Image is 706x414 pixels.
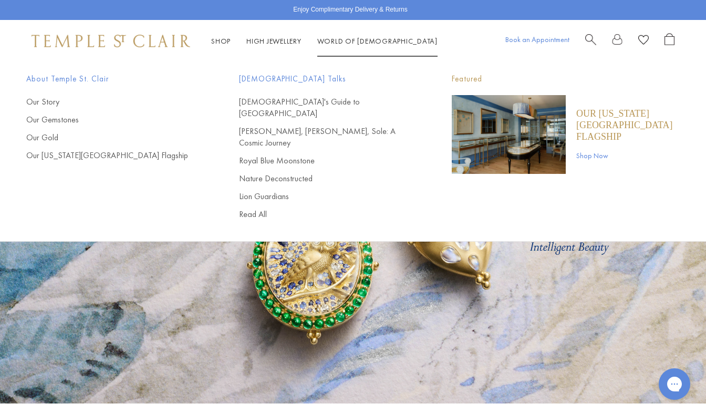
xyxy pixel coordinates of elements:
[26,150,197,161] a: Our [US_STATE][GEOGRAPHIC_DATA] Flagship
[452,73,680,86] p: Featured
[239,155,410,167] a: Royal Blue Moonstone
[26,73,197,86] span: About Temple St. Clair
[239,73,410,86] span: [DEMOGRAPHIC_DATA] Talks
[239,96,410,119] a: [DEMOGRAPHIC_DATA]'s Guide to [GEOGRAPHIC_DATA]
[293,5,407,15] p: Enjoy Complimentary Delivery & Returns
[211,36,231,46] a: ShopShop
[239,173,410,184] a: Nature Deconstructed
[32,35,190,47] img: Temple St. Clair
[576,150,680,161] a: Shop Now
[239,209,410,220] a: Read All
[239,126,410,149] a: [PERSON_NAME], [PERSON_NAME], Sole: A Cosmic Journey
[638,33,649,49] a: View Wishlist
[653,365,695,403] iframe: Gorgias live chat messenger
[665,33,674,49] a: Open Shopping Bag
[26,132,197,143] a: Our Gold
[585,33,596,49] a: Search
[576,108,680,142] a: Our [US_STATE][GEOGRAPHIC_DATA] Flagship
[26,114,197,126] a: Our Gemstones
[26,96,197,108] a: Our Story
[317,36,438,46] a: World of [DEMOGRAPHIC_DATA]World of [DEMOGRAPHIC_DATA]
[246,36,302,46] a: High JewelleryHigh Jewellery
[211,35,438,48] nav: Main navigation
[239,191,410,202] a: Lion Guardians
[505,35,569,44] a: Book an Appointment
